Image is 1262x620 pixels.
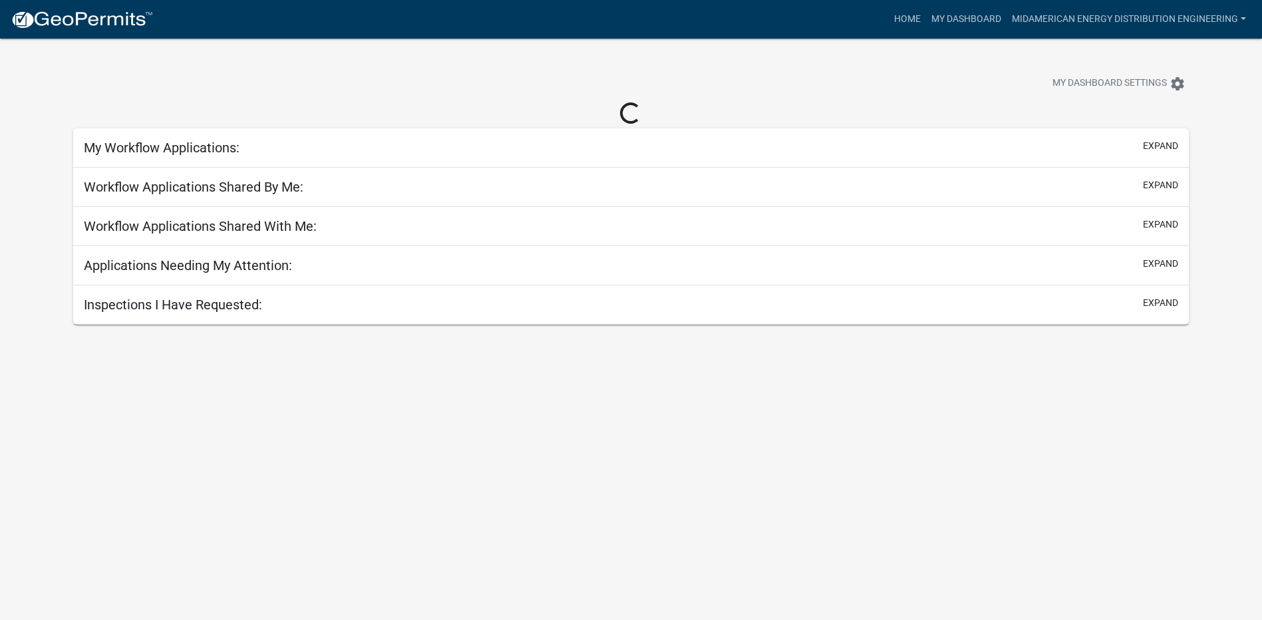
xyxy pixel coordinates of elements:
[1143,296,1178,310] button: expand
[1052,76,1167,92] span: My Dashboard Settings
[926,7,1007,32] a: My Dashboard
[84,140,239,156] h5: My Workflow Applications:
[84,218,317,234] h5: Workflow Applications Shared With Me:
[1143,178,1178,192] button: expand
[1143,257,1178,271] button: expand
[1143,218,1178,232] button: expand
[1042,71,1196,96] button: My Dashboard Settingssettings
[1007,7,1251,32] a: MidAmerican Energy Distribution Engineering
[84,257,292,273] h5: Applications Needing My Attention:
[84,179,303,195] h5: Workflow Applications Shared By Me:
[84,297,262,313] h5: Inspections I Have Requested:
[889,7,926,32] a: Home
[1170,76,1185,92] i: settings
[1143,139,1178,153] button: expand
